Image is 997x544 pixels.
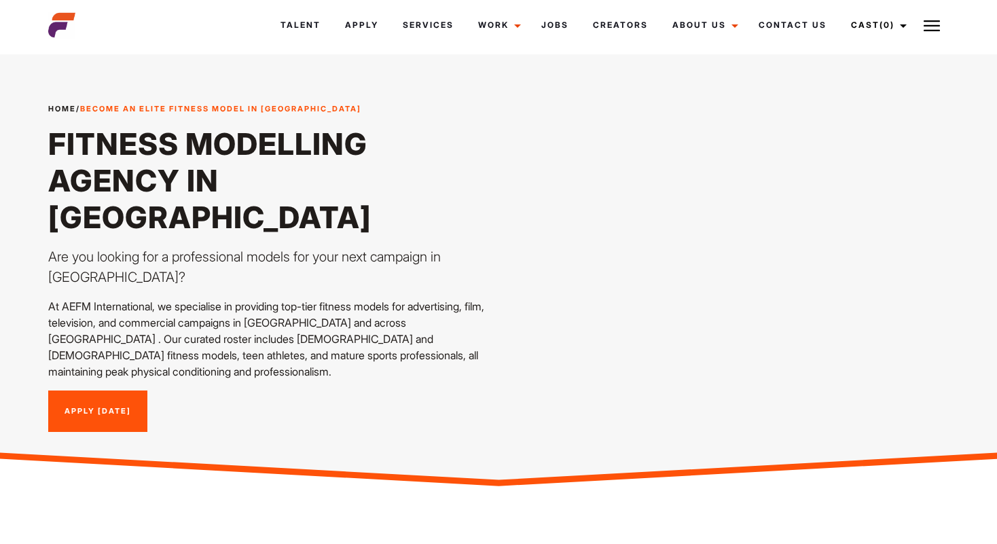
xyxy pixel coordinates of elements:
[48,247,490,287] p: Are you looking for a professional models for your next campaign in [GEOGRAPHIC_DATA]?
[839,7,915,43] a: Cast(0)
[924,18,940,34] img: Burger icon
[48,104,76,113] a: Home
[268,7,333,43] a: Talent
[48,103,361,115] span: /
[529,7,581,43] a: Jobs
[880,20,894,30] span: (0)
[80,104,361,113] strong: Become an Elite Fitness Model in [GEOGRAPHIC_DATA]
[660,7,746,43] a: About Us
[48,391,147,433] a: Apply [DATE]
[48,126,490,236] h1: Fitness Modelling Agency in [GEOGRAPHIC_DATA]
[581,7,660,43] a: Creators
[48,12,75,39] img: cropped-aefm-brand-fav-22-square.png
[391,7,466,43] a: Services
[466,7,529,43] a: Work
[333,7,391,43] a: Apply
[746,7,839,43] a: Contact Us
[48,298,490,380] p: At AEFM International, we specialise in providing top-tier fitness models for advertising, film, ...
